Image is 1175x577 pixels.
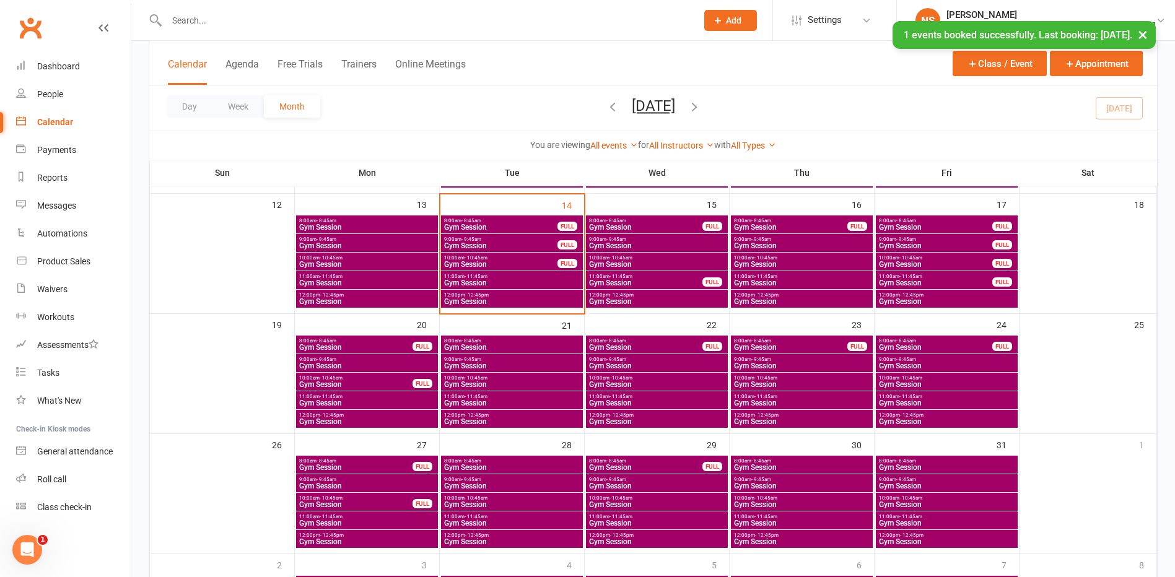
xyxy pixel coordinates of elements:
[878,464,1015,471] span: Gym Session
[37,396,82,406] div: What's New
[588,344,703,351] span: Gym Session
[299,242,435,249] span: Gym Session
[896,236,916,242] span: - 9:45am
[588,477,725,482] span: 9:00am
[900,292,924,298] span: - 12:45pm
[733,375,870,381] span: 10:00am
[167,95,212,118] button: Day
[557,240,577,249] div: FULL
[37,474,66,484] div: Roll call
[417,314,439,334] div: 20
[320,292,344,298] span: - 12:45pm
[1132,21,1154,48] button: ×
[878,274,993,279] span: 11:00am
[16,108,131,136] a: Calendar
[733,362,870,370] span: Gym Session
[847,342,867,351] div: FULL
[299,399,435,407] span: Gym Session
[443,261,558,268] span: Gym Session
[733,344,848,351] span: Gym Session
[726,15,741,25] span: Add
[299,362,435,370] span: Gym Session
[16,248,131,275] a: Product Sales
[16,80,131,108] a: People
[443,357,580,362] span: 9:00am
[37,173,68,183] div: Reports
[443,223,558,231] span: Gym Session
[443,399,580,407] span: Gym Session
[37,89,63,99] div: People
[899,255,922,261] span: - 10:45am
[588,501,725,508] span: Gym Session
[878,458,1015,464] span: 8:00am
[878,375,1015,381] span: 10:00am
[733,236,870,242] span: 9:00am
[878,362,1015,370] span: Gym Session
[730,160,875,186] th: Thu
[341,58,377,85] button: Trainers
[609,394,632,399] span: - 11:45am
[878,255,993,261] span: 10:00am
[272,194,294,214] div: 12
[878,261,993,268] span: Gym Session
[443,218,558,223] span: 8:00am
[733,218,848,223] span: 8:00am
[37,502,92,512] div: Class check-in
[37,201,76,210] div: Messages
[417,434,439,454] div: 27
[896,458,916,464] span: - 8:45am
[443,477,580,482] span: 9:00am
[588,279,703,287] span: Gym Session
[992,222,1012,231] div: FULL
[417,194,439,214] div: 13
[707,314,729,334] div: 22
[37,368,59,378] div: Tasks
[37,228,87,238] div: Automations
[299,261,435,268] span: Gym Session
[878,482,1015,490] span: Gym Session
[443,482,580,490] span: Gym Session
[754,255,777,261] span: - 10:45am
[465,274,487,279] span: - 11:45am
[413,462,432,471] div: FULL
[590,141,638,150] a: All events
[320,255,343,261] span: - 10:45am
[606,218,626,223] span: - 8:45am
[212,95,264,118] button: Week
[465,292,489,298] span: - 12:45pm
[733,412,870,418] span: 12:00pm
[299,477,435,482] span: 9:00am
[707,194,729,214] div: 15
[731,141,776,150] a: All Types
[299,223,435,231] span: Gym Session
[609,274,632,279] span: - 11:45am
[852,314,874,334] div: 23
[465,412,489,418] span: - 12:45pm
[992,259,1012,268] div: FULL
[562,315,584,335] div: 21
[997,194,1019,214] div: 17
[588,482,725,490] span: Gym Session
[443,418,580,425] span: Gym Session
[702,342,722,351] div: FULL
[299,394,435,399] span: 11:00am
[588,357,725,362] span: 9:00am
[317,338,336,344] span: - 8:45am
[299,279,435,287] span: Gym Session
[878,242,993,249] span: Gym Session
[896,218,916,223] span: - 8:45am
[588,223,703,231] span: Gym Session
[299,338,413,344] span: 8:00am
[299,482,435,490] span: Gym Session
[704,10,757,31] button: Add
[702,462,722,471] div: FULL
[163,12,688,29] input: Search...
[852,434,874,454] div: 30
[588,495,725,501] span: 10:00am
[878,298,1015,305] span: Gym Session
[946,9,1156,20] div: [PERSON_NAME]
[878,357,1015,362] span: 9:00am
[16,220,131,248] a: Automations
[320,375,343,381] span: - 10:45am
[751,357,771,362] span: - 9:45am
